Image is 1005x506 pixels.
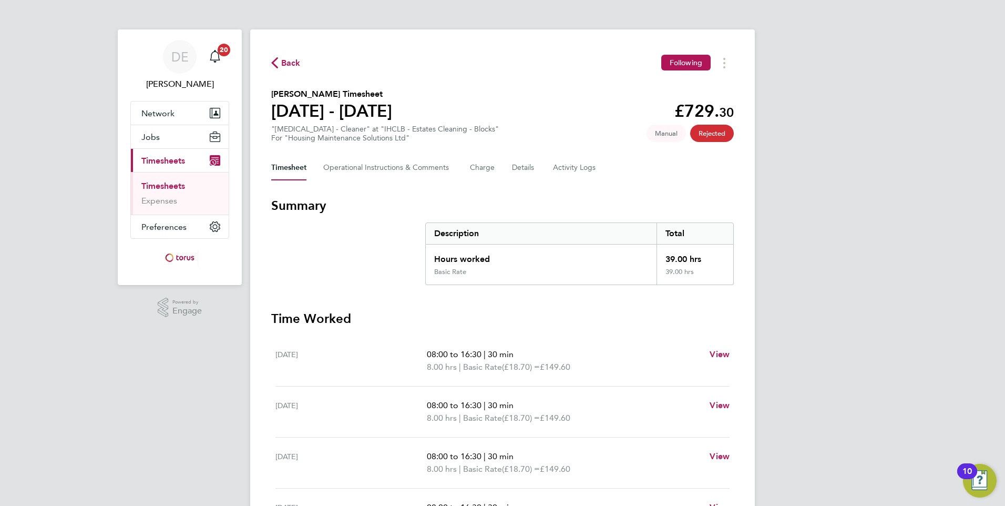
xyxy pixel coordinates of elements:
span: 30 min [488,451,514,461]
span: | [484,400,486,410]
span: 20 [218,44,230,56]
span: £149.60 [540,413,570,423]
button: Jobs [131,125,229,148]
button: Charge [470,155,495,180]
span: | [459,413,461,423]
span: 8.00 hrs [427,464,457,474]
span: (£18.70) = [502,413,540,423]
a: Expenses [141,196,177,206]
span: View [710,349,730,359]
div: Total [657,223,733,244]
span: Basic Rate [463,412,502,424]
button: Preferences [131,215,229,238]
div: "[MEDICAL_DATA] - Cleaner" at "IHCLB - Estates Cleaning - Blocks" [271,125,499,143]
div: 10 [962,471,972,485]
span: | [459,362,461,372]
button: Operational Instructions & Comments [323,155,453,180]
span: | [484,349,486,359]
a: View [710,348,730,361]
img: torus-logo-retina.png [161,249,198,266]
span: £149.60 [540,362,570,372]
h1: [DATE] - [DATE] [271,100,392,122]
button: Back [271,56,301,69]
app-decimal: £729. [674,101,734,121]
span: (£18.70) = [502,464,540,474]
span: Following [670,58,702,67]
span: Timesheets [141,156,185,166]
span: Powered by [172,298,202,307]
span: Basic Rate [463,361,502,373]
div: 39.00 hrs [657,245,733,268]
span: Back [281,57,301,69]
span: | [459,464,461,474]
button: Details [512,155,536,180]
span: DE [171,50,189,64]
h3: Time Worked [271,310,734,327]
a: DE[PERSON_NAME] [130,40,229,90]
a: Timesheets [141,181,185,191]
button: Timesheets Menu [715,55,734,71]
a: Powered byEngage [158,298,202,318]
a: 20 [204,40,225,74]
span: £149.60 [540,464,570,474]
div: Hours worked [426,245,657,268]
h3: Summary [271,197,734,214]
span: (£18.70) = [502,362,540,372]
div: [DATE] [275,399,427,424]
button: Timesheet [271,155,306,180]
span: Danielle Ebden [130,78,229,90]
span: 8.00 hrs [427,362,457,372]
span: 08:00 to 16:30 [427,451,481,461]
span: Preferences [141,222,187,232]
div: Timesheets [131,172,229,215]
span: View [710,400,730,410]
span: 30 [719,105,734,120]
span: 30 min [488,400,514,410]
div: For "Housing Maintenance Solutions Ltd" [271,134,499,143]
h2: [PERSON_NAME] Timesheet [271,88,392,100]
button: Network [131,102,229,125]
nav: Main navigation [118,29,242,285]
span: 8.00 hrs [427,413,457,423]
span: View [710,451,730,461]
button: Open Resource Center, 10 new notifications [963,464,997,498]
a: Go to home page [130,249,229,266]
div: [DATE] [275,348,427,373]
button: Activity Logs [553,155,597,180]
span: 30 min [488,349,514,359]
span: 08:00 to 16:30 [427,349,481,359]
span: Engage [172,307,202,316]
span: | [484,451,486,461]
span: 08:00 to 16:30 [427,400,481,410]
div: [DATE] [275,450,427,475]
a: View [710,399,730,412]
span: Jobs [141,132,160,142]
div: 39.00 hrs [657,268,733,285]
span: Basic Rate [463,463,502,475]
a: View [710,450,730,463]
div: Description [426,223,657,244]
div: Summary [425,222,734,285]
button: Timesheets [131,149,229,172]
span: This timesheet was manually created. [647,125,686,142]
div: Basic Rate [434,268,466,276]
span: This timesheet has been rejected. [690,125,734,142]
span: Network [141,108,175,118]
button: Following [661,55,711,70]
